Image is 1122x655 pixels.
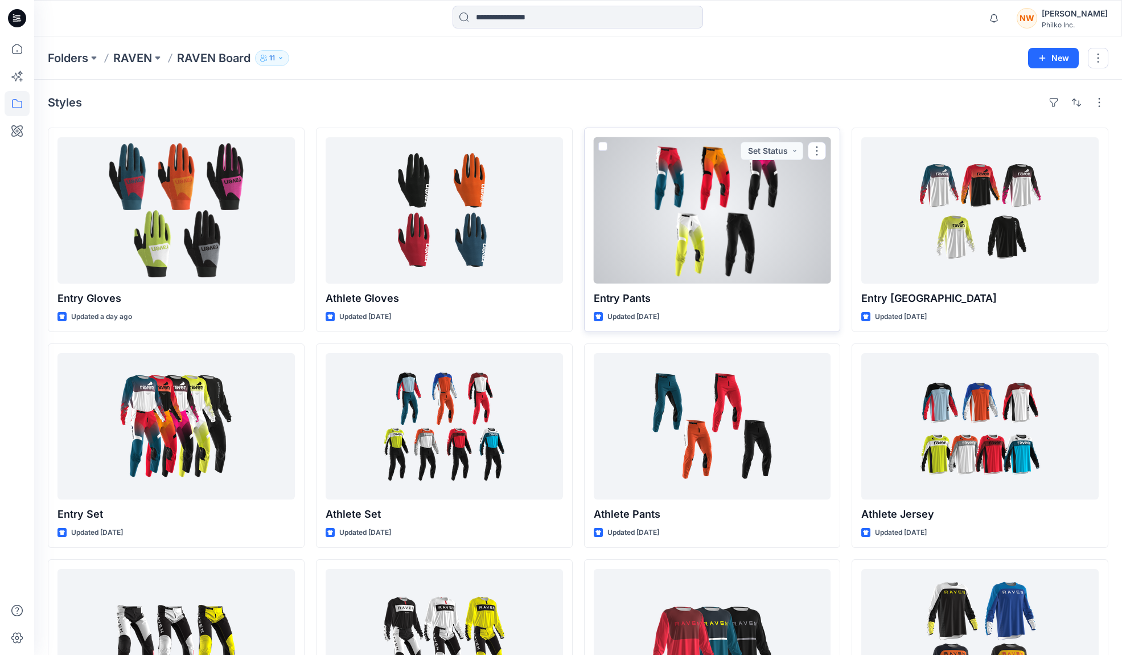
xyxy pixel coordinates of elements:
[177,50,250,66] p: RAVEN Board
[339,311,391,323] p: Updated [DATE]
[48,50,88,66] a: Folders
[594,137,831,284] a: Entry Pants
[861,353,1099,500] a: Athlete Jersey
[57,353,295,500] a: Entry Set
[607,311,659,323] p: Updated [DATE]
[861,506,1099,522] p: Athlete Jersey
[57,137,295,284] a: Entry Gloves
[1017,8,1037,28] div: NW
[71,311,132,323] p: Updated a day ago
[255,50,289,66] button: 11
[326,290,563,306] p: Athlete Gloves
[57,506,295,522] p: Entry Set
[326,353,563,500] a: Athlete Set
[861,137,1099,284] a: Entry Jersey
[339,527,391,539] p: Updated [DATE]
[861,290,1099,306] p: Entry [GEOGRAPHIC_DATA]
[594,353,831,500] a: Athlete Pants
[57,290,295,306] p: Entry Gloves
[875,311,927,323] p: Updated [DATE]
[1042,21,1108,29] div: Philko Inc.
[326,137,563,284] a: Athlete Gloves
[607,527,659,539] p: Updated [DATE]
[594,290,831,306] p: Entry Pants
[71,527,123,539] p: Updated [DATE]
[326,506,563,522] p: Athlete Set
[48,96,82,109] h4: Styles
[1028,48,1079,68] button: New
[113,50,152,66] a: RAVEN
[875,527,927,539] p: Updated [DATE]
[1042,7,1108,21] div: [PERSON_NAME]
[594,506,831,522] p: Athlete Pants
[269,52,275,64] p: 11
